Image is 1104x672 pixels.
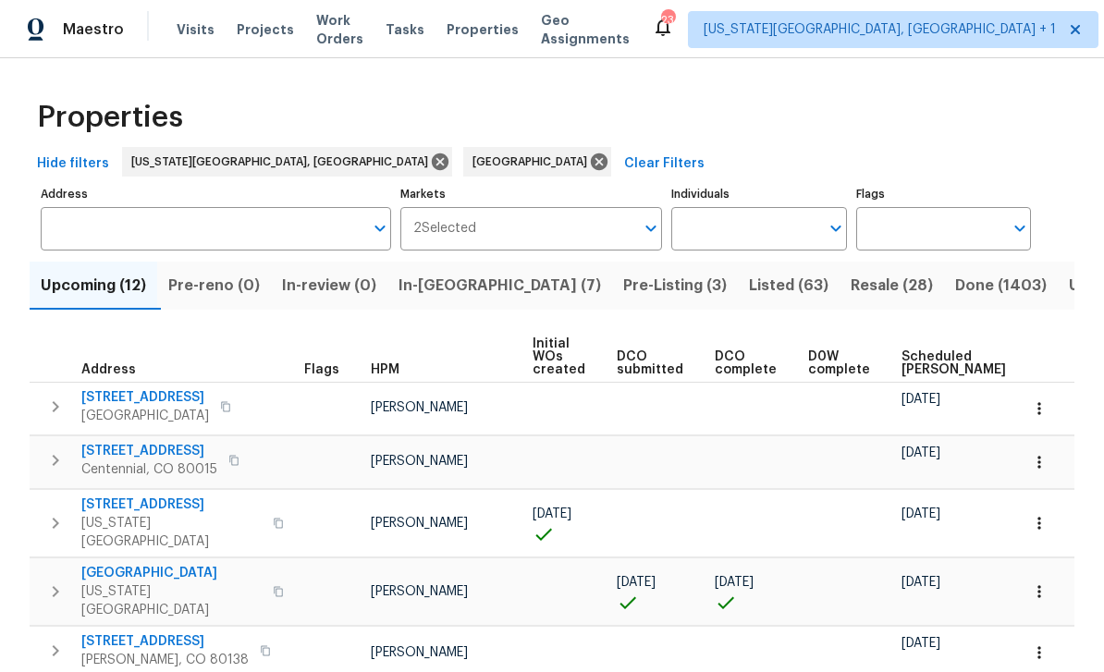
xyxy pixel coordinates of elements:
div: 23 [661,11,674,30]
span: [DATE] [902,507,940,520]
span: [PERSON_NAME] [371,646,468,659]
span: [DATE] [902,393,940,406]
label: Markets [400,189,663,200]
button: Hide filters [30,147,117,181]
span: [GEOGRAPHIC_DATA] [472,153,595,171]
span: [GEOGRAPHIC_DATA] [81,407,209,425]
label: Address [41,189,391,200]
button: Open [1007,215,1033,241]
span: Properties [37,108,183,127]
span: Tasks [386,23,424,36]
span: [PERSON_NAME] [371,401,468,414]
span: Pre-reno (0) [168,273,260,299]
span: [STREET_ADDRESS] [81,388,209,407]
span: Resale (28) [851,273,933,299]
span: Geo Assignments [541,11,630,48]
span: Visits [177,20,215,39]
label: Flags [856,189,1031,200]
span: 2 Selected [413,221,476,237]
span: [US_STATE][GEOGRAPHIC_DATA], [GEOGRAPHIC_DATA] + 1 [704,20,1056,39]
span: Pre-Listing (3) [623,273,727,299]
span: [PERSON_NAME] [371,585,468,598]
span: HPM [371,363,399,376]
span: Properties [447,20,519,39]
span: Hide filters [37,153,109,176]
span: In-[GEOGRAPHIC_DATA] (7) [399,273,601,299]
span: Address [81,363,136,376]
span: [DATE] [533,507,571,520]
span: [GEOGRAPHIC_DATA] [81,564,262,582]
label: Individuals [671,189,846,200]
span: [DATE] [617,576,656,589]
span: Maestro [63,20,124,39]
span: Scheduled [PERSON_NAME] [902,350,1006,376]
button: Open [823,215,849,241]
span: [DATE] [902,637,940,650]
button: Open [367,215,393,241]
span: [DATE] [902,576,940,589]
span: [DATE] [715,576,754,589]
span: [PERSON_NAME] [371,455,468,468]
span: Work Orders [316,11,363,48]
span: [US_STATE][GEOGRAPHIC_DATA] [81,514,262,551]
span: Done (1403) [955,273,1047,299]
button: Open [638,215,664,241]
span: DCO submitted [617,350,683,376]
span: [PERSON_NAME], CO 80138 [81,651,249,669]
span: [US_STATE][GEOGRAPHIC_DATA], [GEOGRAPHIC_DATA] [131,153,435,171]
span: [DATE] [902,446,940,459]
span: [STREET_ADDRESS] [81,495,262,514]
span: [STREET_ADDRESS] [81,632,249,651]
div: [GEOGRAPHIC_DATA] [463,147,611,177]
span: Clear Filters [624,153,705,176]
span: DCO complete [715,350,777,376]
span: Centennial, CO 80015 [81,460,217,479]
span: Projects [237,20,294,39]
div: [US_STATE][GEOGRAPHIC_DATA], [GEOGRAPHIC_DATA] [122,147,452,177]
span: [US_STATE][GEOGRAPHIC_DATA] [81,582,262,619]
button: Clear Filters [617,147,712,181]
span: [STREET_ADDRESS] [81,442,217,460]
span: Upcoming (12) [41,273,146,299]
span: [PERSON_NAME] [371,517,468,530]
span: Listed (63) [749,273,828,299]
span: Flags [304,363,339,376]
span: Initial WOs created [533,337,585,376]
span: D0W complete [808,350,870,376]
span: In-review (0) [282,273,376,299]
